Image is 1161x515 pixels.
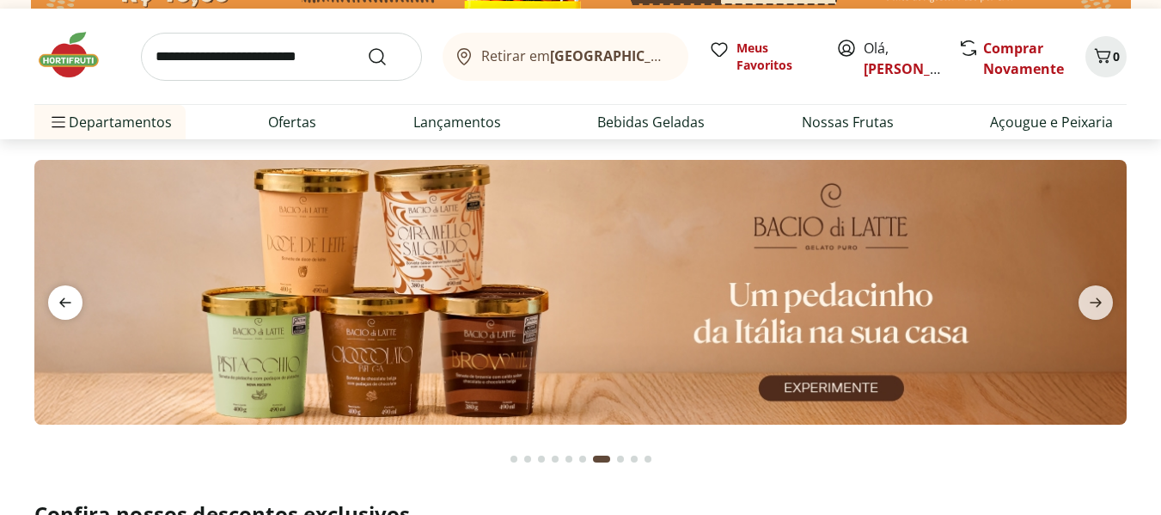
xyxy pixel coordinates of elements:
span: 0 [1113,48,1120,64]
button: Carrinho [1085,36,1127,77]
button: Go to page 6 from fs-carousel [576,438,590,480]
img: Bacio [34,160,1127,425]
button: next [1065,285,1127,320]
a: Açougue e Peixaria [990,112,1113,132]
span: Retirar em [481,48,671,64]
a: Bebidas Geladas [597,112,705,132]
a: Nossas Frutas [802,112,894,132]
button: Go to page 3 from fs-carousel [535,438,548,480]
button: Go to page 1 from fs-carousel [507,438,521,480]
input: search [141,33,422,81]
a: Meus Favoritos [709,40,816,74]
button: Submit Search [367,46,408,67]
span: Meus Favoritos [736,40,816,74]
button: Menu [48,101,69,143]
button: Current page from fs-carousel [590,438,614,480]
button: Go to page 5 from fs-carousel [562,438,576,480]
span: Olá, [864,38,940,79]
span: Departamentos [48,101,172,143]
b: [GEOGRAPHIC_DATA]/[GEOGRAPHIC_DATA] [550,46,840,65]
button: Go to page 9 from fs-carousel [627,438,641,480]
button: previous [34,285,96,320]
button: Go to page 8 from fs-carousel [614,438,627,480]
button: Go to page 2 from fs-carousel [521,438,535,480]
button: Go to page 4 from fs-carousel [548,438,562,480]
a: Lançamentos [413,112,501,132]
a: Comprar Novamente [983,39,1064,78]
a: Ofertas [268,112,316,132]
button: Go to page 10 from fs-carousel [641,438,655,480]
button: Retirar em[GEOGRAPHIC_DATA]/[GEOGRAPHIC_DATA] [443,33,688,81]
img: Hortifruti [34,29,120,81]
a: [PERSON_NAME] [864,59,975,78]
